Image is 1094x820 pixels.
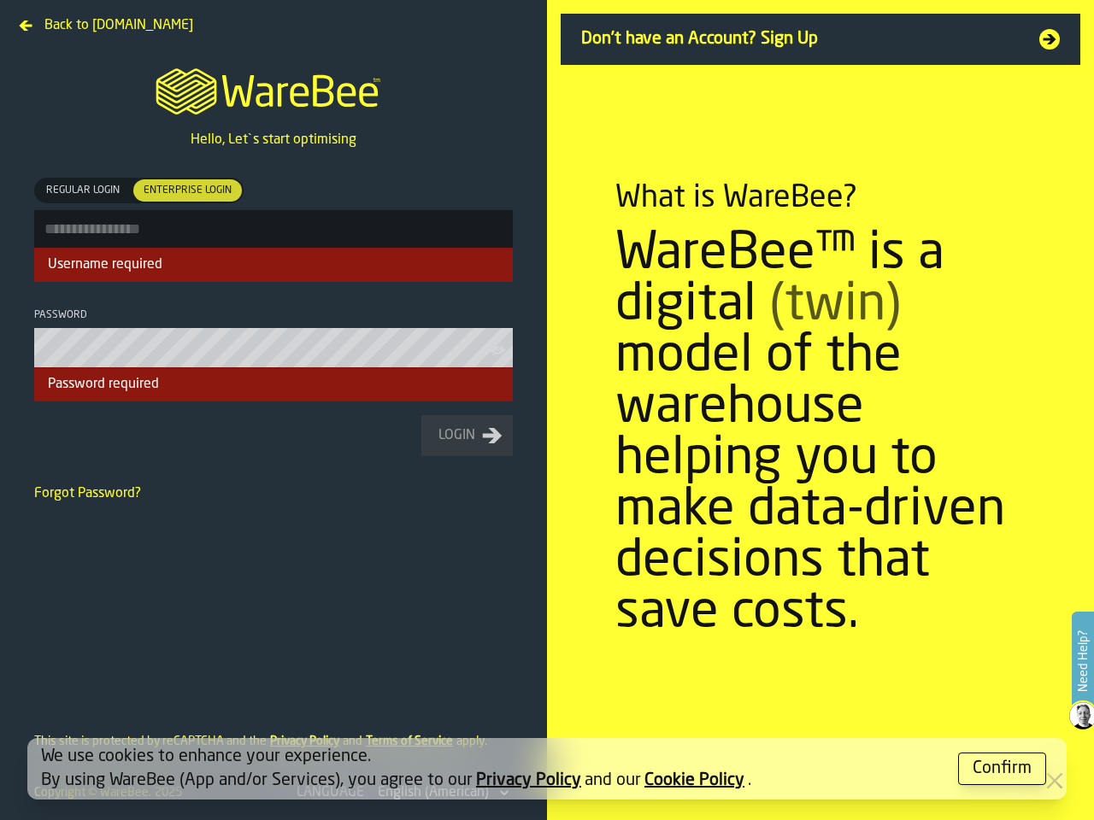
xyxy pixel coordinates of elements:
[615,181,857,215] div: What is WareBee?
[476,772,581,789] a: Privacy Policy
[34,178,132,203] label: button-switch-multi-Regular Login
[36,179,130,202] div: thumb
[432,425,482,446] div: Login
[34,248,513,282] div: Username required
[34,178,513,248] label: button-toolbar-[object Object]
[44,15,193,36] span: Back to [DOMAIN_NAME]
[137,183,238,198] span: Enterprise Login
[14,14,200,27] a: Back to [DOMAIN_NAME]
[34,367,513,401] div: Password required
[34,309,513,321] div: Password
[27,738,1067,799] div: alert-[object Object]
[561,14,1080,65] a: Don't have an Account? Sign Up
[973,757,1032,781] div: Confirm
[133,179,242,202] div: thumb
[1073,613,1092,709] label: Need Help?
[34,328,513,367] input: button-toolbar-Password
[140,48,406,130] a: logo-header
[615,229,1026,639] div: WareBee™ is a digital model of the warehouse helping you to make data-driven decisions that save ...
[34,309,513,367] label: button-toolbar-Password
[958,753,1046,785] button: button-
[489,342,509,359] button: button-toolbar-Password
[769,280,901,331] span: (twin)
[644,772,744,789] a: Cookie Policy
[581,27,1019,51] span: Don't have an Account? Sign Up
[132,178,244,203] label: button-switch-multi-Enterprise Login
[39,183,126,198] span: Regular Login
[34,210,513,248] input: button-toolbar-[object Object]
[191,130,356,150] p: Hello, Let`s start optimising
[421,415,513,456] button: button-Login
[34,487,141,501] a: Forgot Password?
[41,745,944,793] div: We use cookies to enhance your experience. By using WareBee (App and/or Services), you agree to o...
